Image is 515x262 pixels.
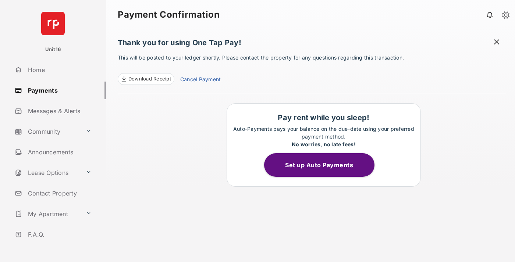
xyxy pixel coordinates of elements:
a: Cancel Payment [180,75,221,85]
a: Lease Options [12,164,83,182]
a: Community [12,123,83,140]
a: Contact Property [12,184,106,202]
a: Set up Auto Payments [264,161,383,169]
p: This will be posted to your ledger shortly. Please contact the property for any questions regardi... [118,54,506,85]
strong: Payment Confirmation [118,10,220,19]
img: svg+xml;base64,PHN2ZyB4bWxucz0iaHR0cDovL3d3dy53My5vcmcvMjAwMC9zdmciIHdpZHRoPSI2NCIgaGVpZ2h0PSI2NC... [41,12,65,35]
p: Auto-Payments pays your balance on the due-date using your preferred payment method. [231,125,417,148]
a: Home [12,61,106,79]
h1: Pay rent while you sleep! [231,113,417,122]
a: Messages & Alerts [12,102,106,120]
div: No worries, no late fees! [231,140,417,148]
a: F.A.Q. [12,226,106,243]
span: Download Receipt [128,75,171,83]
h1: Thank you for using One Tap Pay! [118,38,506,51]
a: Download Receipt [118,73,174,85]
a: My Apartment [12,205,83,223]
p: Unit16 [45,46,61,53]
a: Payments [12,82,106,99]
button: Set up Auto Payments [264,153,374,177]
a: Announcements [12,143,106,161]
